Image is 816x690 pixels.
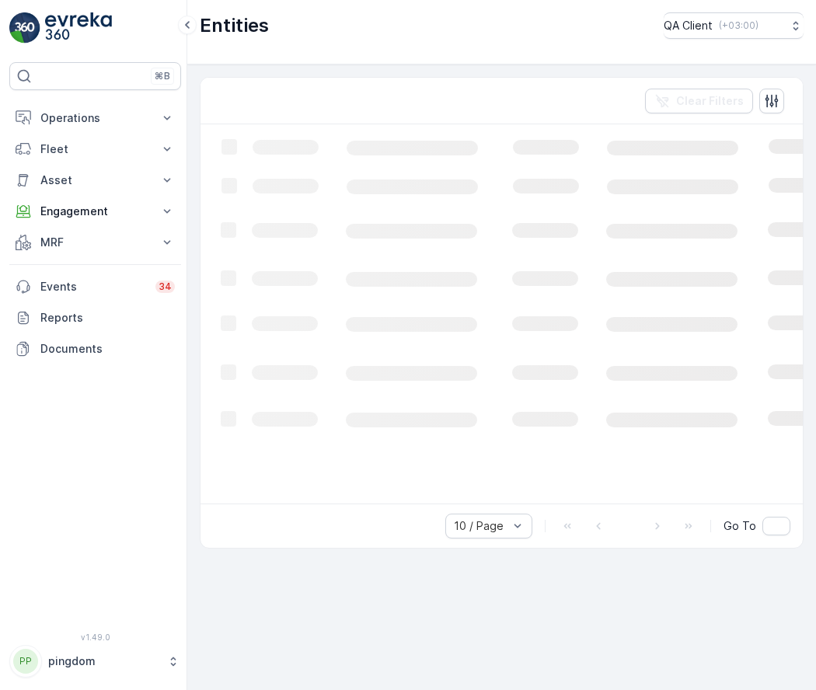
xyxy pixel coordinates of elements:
p: MRF [40,235,150,250]
p: QA Client [664,18,713,33]
span: v 1.49.0 [9,632,181,642]
a: Events34 [9,271,181,302]
p: ( +03:00 ) [719,19,758,32]
p: 34 [159,281,172,293]
button: Operations [9,103,181,134]
p: Fleet [40,141,150,157]
p: Documents [40,341,175,357]
button: Fleet [9,134,181,165]
p: Events [40,279,146,294]
button: QA Client(+03:00) [664,12,804,39]
p: Entities [200,13,269,38]
img: logo_light-DOdMpM7g.png [45,12,112,44]
button: Engagement [9,196,181,227]
button: Clear Filters [645,89,753,113]
p: Asset [40,172,150,188]
p: Engagement [40,204,150,219]
span: Go To [724,518,756,534]
p: Clear Filters [676,93,744,109]
p: Operations [40,110,150,126]
button: PPpingdom [9,645,181,678]
a: Documents [9,333,181,364]
button: MRF [9,227,181,258]
p: pingdom [48,653,159,669]
p: ⌘B [155,70,170,82]
p: Reports [40,310,175,326]
button: Asset [9,165,181,196]
img: logo [9,12,40,44]
a: Reports [9,302,181,333]
div: PP [13,649,38,674]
